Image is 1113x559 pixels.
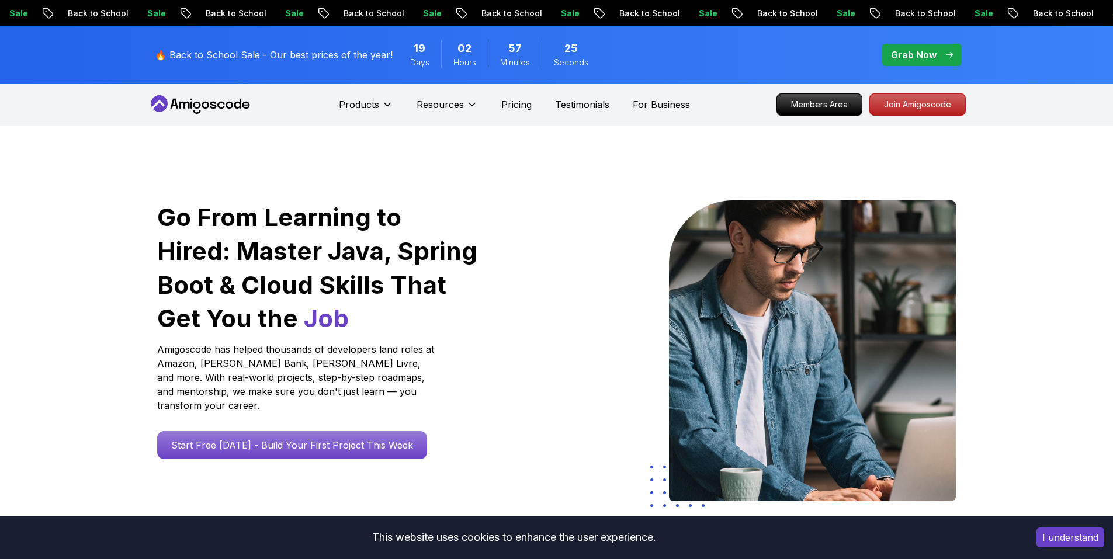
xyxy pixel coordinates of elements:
[157,342,438,412] p: Amigoscode has helped thousands of developers land roles at Amazon, [PERSON_NAME] Bank, [PERSON_N...
[339,98,393,121] button: Products
[1036,527,1104,547] button: Accept cookies
[414,40,425,57] span: 19 Days
[410,57,429,68] span: Days
[155,48,393,62] p: 🔥 Back to School Sale - Our best prices of the year!
[1022,8,1101,19] p: Back to School
[136,8,174,19] p: Sale
[157,431,427,459] a: Start Free [DATE] - Build Your First Project This Week
[457,40,471,57] span: 2 Hours
[555,98,609,112] a: Testimonials
[274,8,311,19] p: Sale
[669,200,956,501] img: hero
[608,8,688,19] p: Back to School
[508,40,522,57] span: 57 Minutes
[332,8,412,19] p: Back to School
[417,98,478,121] button: Resources
[776,93,862,116] a: Members Area
[57,8,136,19] p: Back to School
[412,8,449,19] p: Sale
[891,48,937,62] p: Grab Now
[554,57,588,68] span: Seconds
[417,98,464,112] p: Resources
[500,57,530,68] span: Minutes
[501,98,532,112] a: Pricing
[869,93,966,116] a: Join Amigoscode
[564,40,578,57] span: 25 Seconds
[550,8,587,19] p: Sale
[688,8,725,19] p: Sale
[870,94,965,115] p: Join Amigoscode
[470,8,550,19] p: Back to School
[826,8,863,19] p: Sale
[633,98,690,112] a: For Business
[963,8,1001,19] p: Sale
[453,57,476,68] span: Hours
[884,8,963,19] p: Back to School
[157,200,479,335] h1: Go From Learning to Hired: Master Java, Spring Boot & Cloud Skills That Get You the
[777,94,862,115] p: Members Area
[195,8,274,19] p: Back to School
[9,525,1019,550] div: This website uses cookies to enhance the user experience.
[339,98,379,112] p: Products
[746,8,826,19] p: Back to School
[304,303,349,333] span: Job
